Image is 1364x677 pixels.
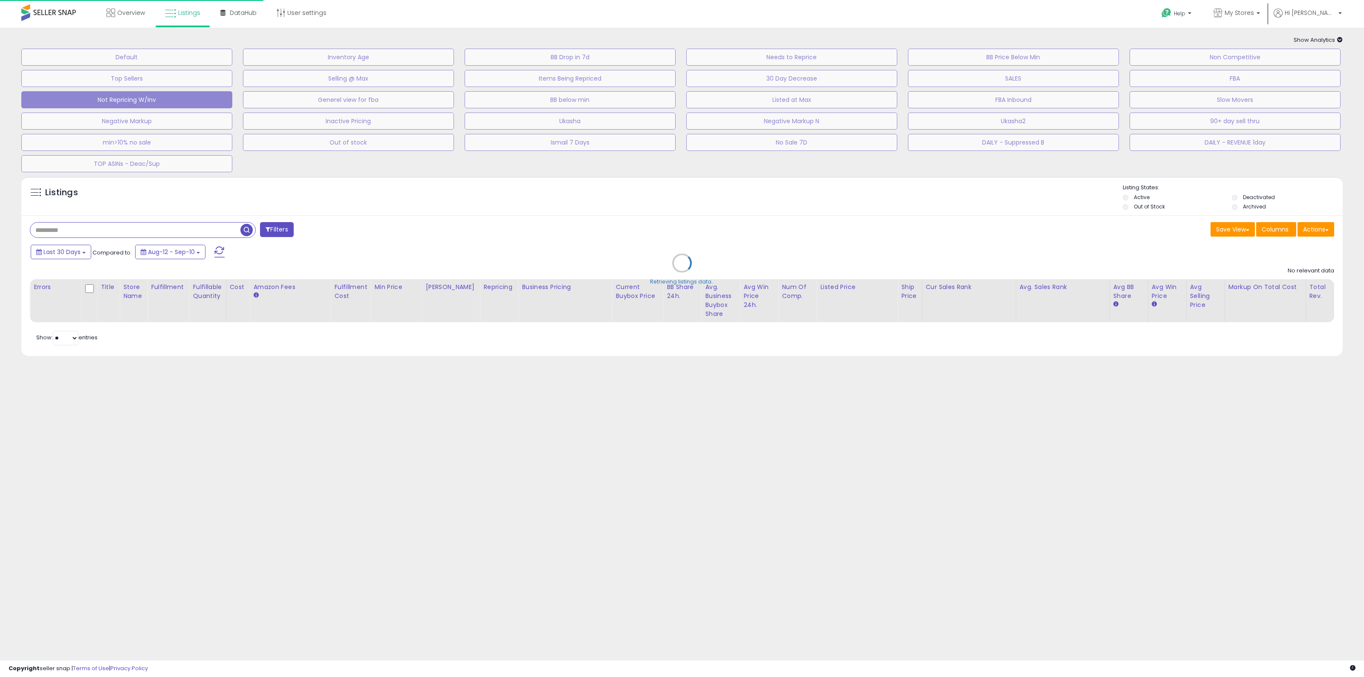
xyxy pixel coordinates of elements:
button: Listed at Max [686,91,897,108]
button: 30 Day Decrease [686,70,897,87]
button: min>10% no sale [21,134,232,151]
button: BB Price Below Min [908,49,1119,66]
button: Ismail 7 Days [465,134,676,151]
button: Needs to Reprice [686,49,897,66]
button: Default [21,49,232,66]
button: Slow Movers [1130,91,1341,108]
span: DataHub [230,9,257,17]
span: Hi [PERSON_NAME] [1285,9,1336,17]
span: Help [1174,10,1185,17]
button: 90+ day sell thru [1130,113,1341,130]
button: FBA [1130,70,1341,87]
button: FBA Inbound [908,91,1119,108]
button: Negative Markup [21,113,232,130]
button: BB below min [465,91,676,108]
button: TOP ASINs - Deac/Sup [21,155,232,172]
a: Help [1155,1,1200,28]
button: Ukasha2 [908,113,1119,130]
button: Selling @ Max [243,70,454,87]
button: Negative Markup N [686,113,897,130]
button: No Sale 7D [686,134,897,151]
span: Listings [178,9,200,17]
span: Overview [117,9,145,17]
button: Not Repricing W/Inv [21,91,232,108]
i: Get Help [1161,8,1172,18]
button: DAILY - Suppressed B [908,134,1119,151]
button: Items Being Repriced [465,70,676,87]
button: Out of stock [243,134,454,151]
button: Generel view for fba [243,91,454,108]
button: Top Sellers [21,70,232,87]
a: Hi [PERSON_NAME] [1274,9,1342,28]
span: Show Analytics [1294,36,1343,44]
button: BB Drop in 7d [465,49,676,66]
div: Retrieving listings data.. [650,278,714,286]
button: DAILY - REVENUE 1day [1130,134,1341,151]
span: My Stores [1225,9,1254,17]
button: SALES [908,70,1119,87]
button: Inventory Age [243,49,454,66]
button: Ukasha [465,113,676,130]
button: Non Competitive [1130,49,1341,66]
button: Inactive Pricing [243,113,454,130]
